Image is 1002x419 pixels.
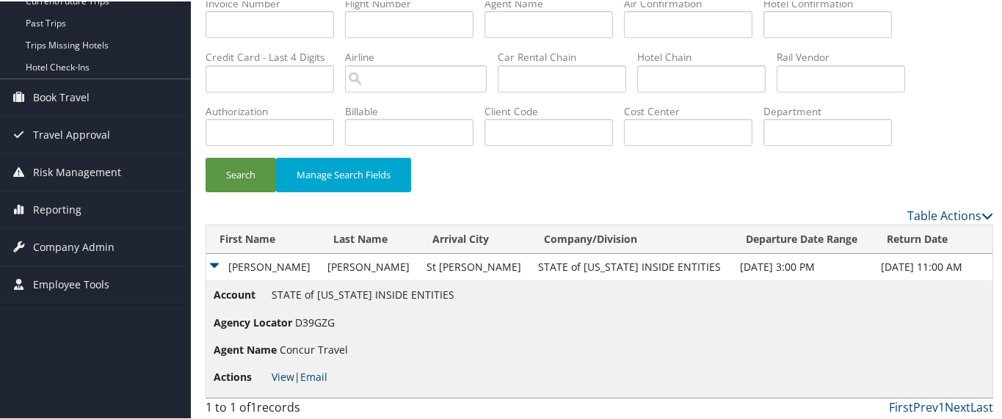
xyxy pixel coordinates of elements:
[206,224,320,252] th: First Name: activate to sort column ascending
[763,103,903,117] label: Department
[33,153,121,189] span: Risk Management
[907,206,993,222] a: Table Actions
[320,224,419,252] th: Last Name: activate to sort column ascending
[945,398,970,414] a: Next
[938,398,945,414] a: 1
[272,368,327,382] span: |
[345,103,484,117] label: Billable
[498,48,637,63] label: Car Rental Chain
[913,398,938,414] a: Prev
[33,227,115,264] span: Company Admin
[33,190,81,227] span: Reporting
[206,48,345,63] label: Credit Card - Last 4 Digits
[531,224,733,252] th: Company/Division
[733,224,874,252] th: Departure Date Range: activate to sort column descending
[214,340,277,357] span: Agent Name
[484,103,624,117] label: Client Code
[272,368,294,382] a: View
[889,398,913,414] a: First
[531,252,733,279] td: STATE of [US_STATE] INSIDE ENTITIES
[970,398,993,414] a: Last
[214,285,269,302] span: Account
[33,78,90,114] span: Book Travel
[419,224,531,252] th: Arrival City: activate to sort column ascending
[206,156,276,191] button: Search
[214,313,292,329] span: Agency Locator
[874,252,992,279] td: [DATE] 11:00 AM
[33,115,110,152] span: Travel Approval
[777,48,916,63] label: Rail Vendor
[280,341,348,355] span: Concur Travel
[624,103,763,117] label: Cost Center
[419,252,531,279] td: St [PERSON_NAME]
[272,286,454,300] span: STATE of [US_STATE] INSIDE ENTITIES
[250,398,257,414] span: 1
[874,224,992,252] th: Return Date: activate to sort column ascending
[320,252,419,279] td: [PERSON_NAME]
[214,368,269,384] span: Actions
[300,368,327,382] a: Email
[733,252,874,279] td: [DATE] 3:00 PM
[206,252,320,279] td: [PERSON_NAME]
[637,48,777,63] label: Hotel Chain
[345,48,498,63] label: Airline
[33,265,109,302] span: Employee Tools
[295,314,335,328] span: D39GZG
[276,156,411,191] button: Manage Search Fields
[206,103,345,117] label: Authorization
